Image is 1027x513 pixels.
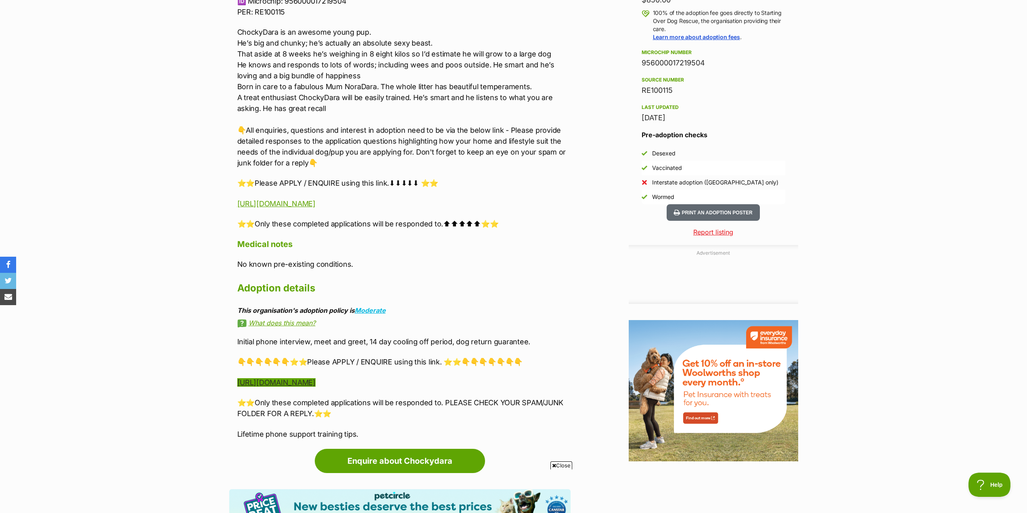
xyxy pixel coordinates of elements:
[237,319,571,327] a: What does this mean?
[652,178,778,186] div: Interstate adoption ([GEOGRAPHIC_DATA] only)
[237,259,571,270] p: No known pre-existing conditions.
[667,204,759,221] button: Print an adoption poster
[237,378,316,387] a: [URL][DOMAIN_NAME]
[642,151,647,156] img: Yes
[237,27,571,168] p: ChockyDara is an awesome young pup. He’s big and chunky; he’s actually an absolute sexy beast. Th...
[642,104,785,111] div: Last updated
[968,473,1011,497] iframe: Help Scout Beacon - Open
[642,112,785,124] div: [DATE]
[550,461,572,469] span: Close
[652,149,676,157] div: Desexed
[642,180,647,185] img: No
[652,193,674,201] div: Wormed
[629,245,798,304] div: Advertisement
[629,227,798,237] a: Report listing
[367,473,661,509] iframe: Advertisement
[315,449,485,473] a: Enquire about Chockydara
[237,279,571,297] h2: Adoption details
[237,178,571,188] p: ⭐⭐Please APPLY / ENQUIRE using this link.⬇⬇⬇⬇⬇ ⭐⭐
[237,218,571,229] p: ⭐⭐Only these completed applications will be responded to.⬆⬆⬆⬆⬆⭐⭐
[237,336,571,347] p: Initial phone interview, meet and greet, 14 day cooling off period, dog return guarantee.
[642,130,785,140] h3: Pre-adoption checks
[642,57,785,69] div: 956000017219504
[237,356,571,367] p: 👇👇👇👇👇👇⭐⭐Please APPLY / ENQUIRE using this link. ⭐⭐👇👇👇👇👇👇👇
[237,397,571,419] p: ⭐⭐Only these completed applications will be responded to. PLEASE CHECK YOUR SPAM/JUNK FOLDER FOR ...
[642,85,785,96] div: RE100115
[642,49,785,56] div: Microchip number
[355,306,386,314] a: Moderate
[237,429,571,440] p: Lifetime phone support training tips.
[237,239,571,249] h4: Medical notes
[653,9,785,41] p: 100% of the adoption fee goes directly to Starting Over Dog Rescue, the organisation providing th...
[652,164,682,172] div: Vaccinated
[629,320,798,461] img: Everyday Insurance by Woolworths promotional banner
[237,199,316,208] a: [URL][DOMAIN_NAME]
[642,165,647,171] img: Yes
[653,34,740,40] a: Learn more about adoption fees
[237,307,571,314] div: This organisation's adoption policy is
[642,77,785,83] div: Source number
[642,194,647,200] img: Yes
